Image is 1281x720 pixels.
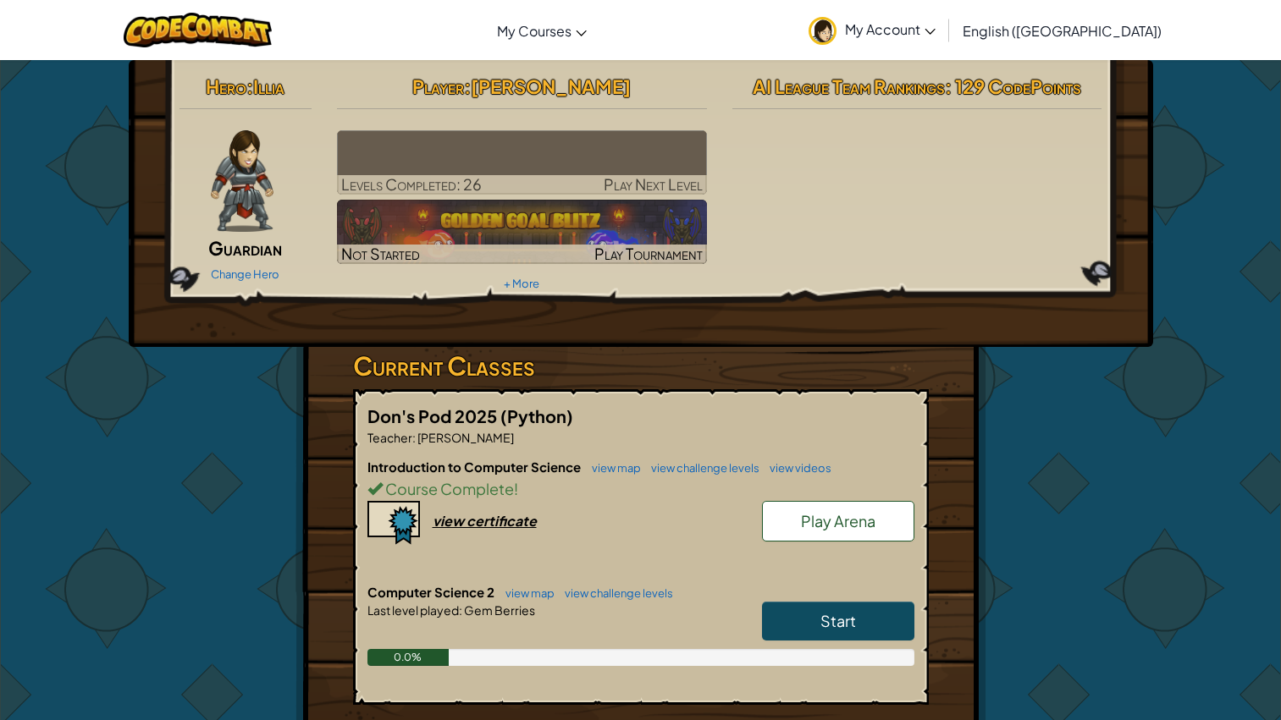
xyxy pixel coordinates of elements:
[820,611,856,630] span: Start
[341,244,420,263] span: Not Started
[337,200,707,264] img: Golden Goal
[963,22,1162,40] span: English ([GEOGRAPHIC_DATA])
[367,501,420,545] img: certificate-icon.png
[367,602,459,618] span: Last level played
[208,236,282,260] span: Guardian
[211,267,279,281] a: Change Hero
[367,584,497,600] span: Computer Science 2
[462,602,535,618] span: Gem Berries
[367,649,450,666] div: 0.0%
[945,74,1081,98] span: : 129 CodePoints
[206,74,246,98] span: Hero
[416,430,514,445] span: [PERSON_NAME]
[459,602,462,618] span: :
[583,461,641,475] a: view map
[464,74,471,98] span: :
[124,13,272,47] img: CodeCombat logo
[341,174,482,194] span: Levels Completed: 26
[954,8,1170,53] a: English ([GEOGRAPHIC_DATA])
[253,74,284,98] span: Illia
[367,405,500,426] span: Don's Pod 2025
[471,74,631,98] span: [PERSON_NAME]
[337,200,707,264] a: Not StartedPlay Tournament
[809,17,837,45] img: avatar
[367,459,583,475] span: Introduction to Computer Science
[604,174,703,194] span: Play Next Level
[800,3,944,57] a: My Account
[246,74,253,98] span: :
[383,479,514,498] span: Course Complete
[504,277,539,290] a: + More
[211,130,273,232] img: guardian-pose.png
[643,461,759,475] a: view challenge levels
[412,74,464,98] span: Player
[514,479,518,498] span: !
[433,512,537,530] div: view certificate
[761,461,831,475] a: view videos
[556,586,673,600] a: view challenge levels
[367,512,537,530] a: view certificate
[594,244,703,263] span: Play Tournament
[753,74,945,98] span: AI League Team Rankings
[489,8,595,53] a: My Courses
[367,430,412,445] span: Teacher
[497,586,555,600] a: view map
[353,347,929,385] h3: Current Classes
[412,430,416,445] span: :
[500,405,573,426] span: (Python)
[845,20,936,38] span: My Account
[337,130,707,195] a: Play Next Level
[801,511,875,530] span: Play Arena
[497,22,571,40] span: My Courses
